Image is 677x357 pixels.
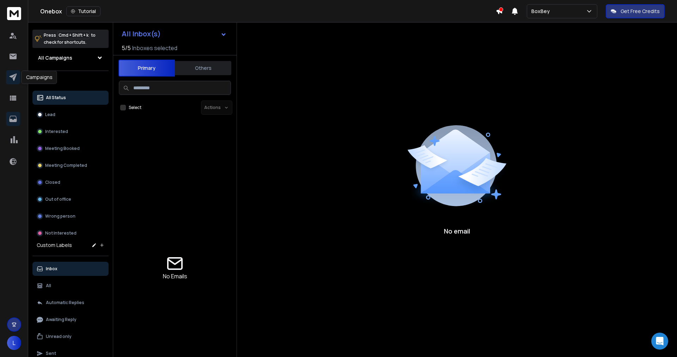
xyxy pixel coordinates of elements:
button: Tutorial [66,6,100,16]
button: Closed [32,175,109,189]
button: Interested [32,125,109,139]
button: All [32,279,109,293]
p: Get Free Credits [621,8,660,15]
button: Out of office [32,192,109,206]
span: 5 / 5 [122,44,131,52]
button: Get Free Credits [606,4,665,18]
h1: All Campaigns [38,54,72,61]
p: Awaiting Reply [46,317,77,322]
label: Select [129,105,141,110]
button: All Campaigns [32,51,109,65]
h3: Inboxes selected [132,44,177,52]
div: Campaigns [22,71,57,84]
p: No email [444,226,470,236]
p: Meeting Completed [45,163,87,168]
p: Closed [45,180,60,185]
button: Awaiting Reply [32,313,109,327]
h3: Custom Labels [37,242,72,249]
button: Inbox [32,262,109,276]
p: Not Interested [45,230,77,236]
button: L [7,336,21,350]
h1: All Inbox(s) [122,30,161,37]
button: Meeting Booked [32,141,109,156]
button: Automatic Replies [32,296,109,310]
p: Lead [45,112,55,117]
button: Meeting Completed [32,158,109,173]
p: All Status [46,95,66,101]
p: BoxBey [531,8,553,15]
button: All Inbox(s) [116,27,232,41]
p: No Emails [163,272,187,280]
button: Unread only [32,329,109,344]
p: Automatic Replies [46,300,84,305]
p: Interested [45,129,68,134]
button: Not Interested [32,226,109,240]
p: Wrong person [45,213,75,219]
button: Others [175,60,231,76]
button: Wrong person [32,209,109,223]
p: All [46,283,51,289]
span: Cmd + Shift + k [57,31,90,39]
p: Out of office [45,196,71,202]
p: Press to check for shortcuts. [44,32,96,46]
button: Lead [32,108,109,122]
div: Open Intercom Messenger [651,333,668,350]
button: All Status [32,91,109,105]
h3: Filters [32,77,109,86]
p: Inbox [46,266,57,272]
p: Sent [46,351,56,356]
p: Meeting Booked [45,146,80,151]
button: Primary [118,60,175,77]
p: Unread only [46,334,72,339]
div: Onebox [40,6,496,16]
